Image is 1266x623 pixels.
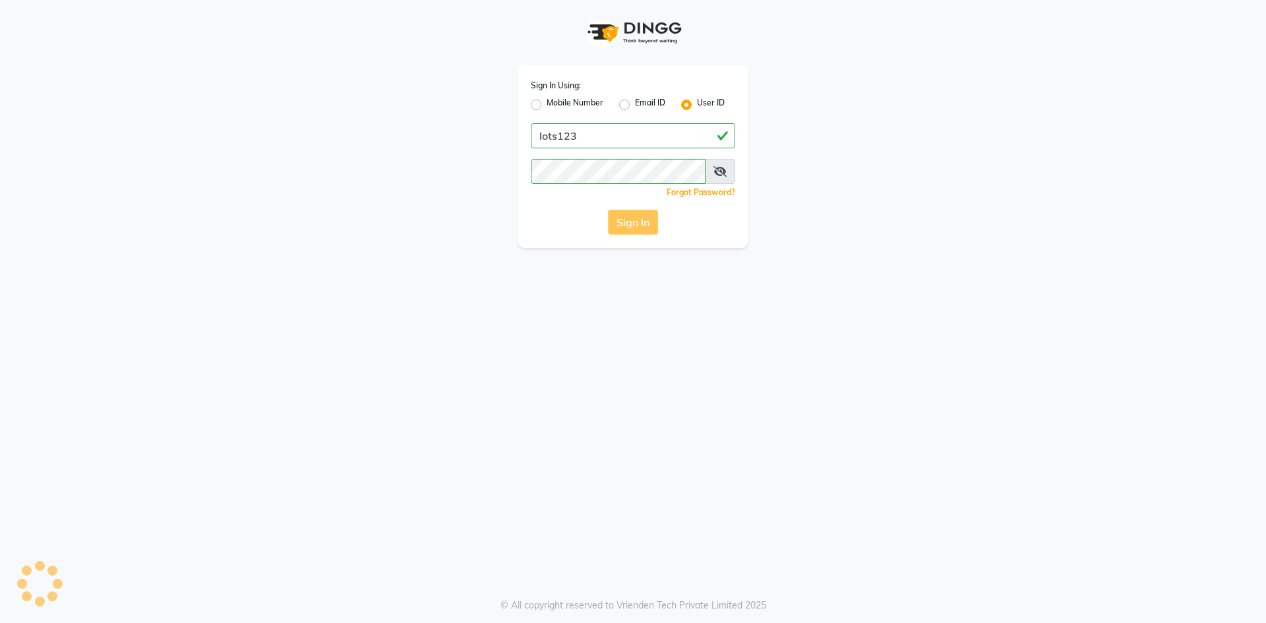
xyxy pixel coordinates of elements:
[547,97,603,113] label: Mobile Number
[697,97,725,113] label: User ID
[531,123,735,148] input: Username
[580,13,686,52] img: logo1.svg
[531,80,581,92] label: Sign In Using:
[635,97,665,113] label: Email ID
[531,159,706,184] input: Username
[667,187,735,197] a: Forgot Password?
